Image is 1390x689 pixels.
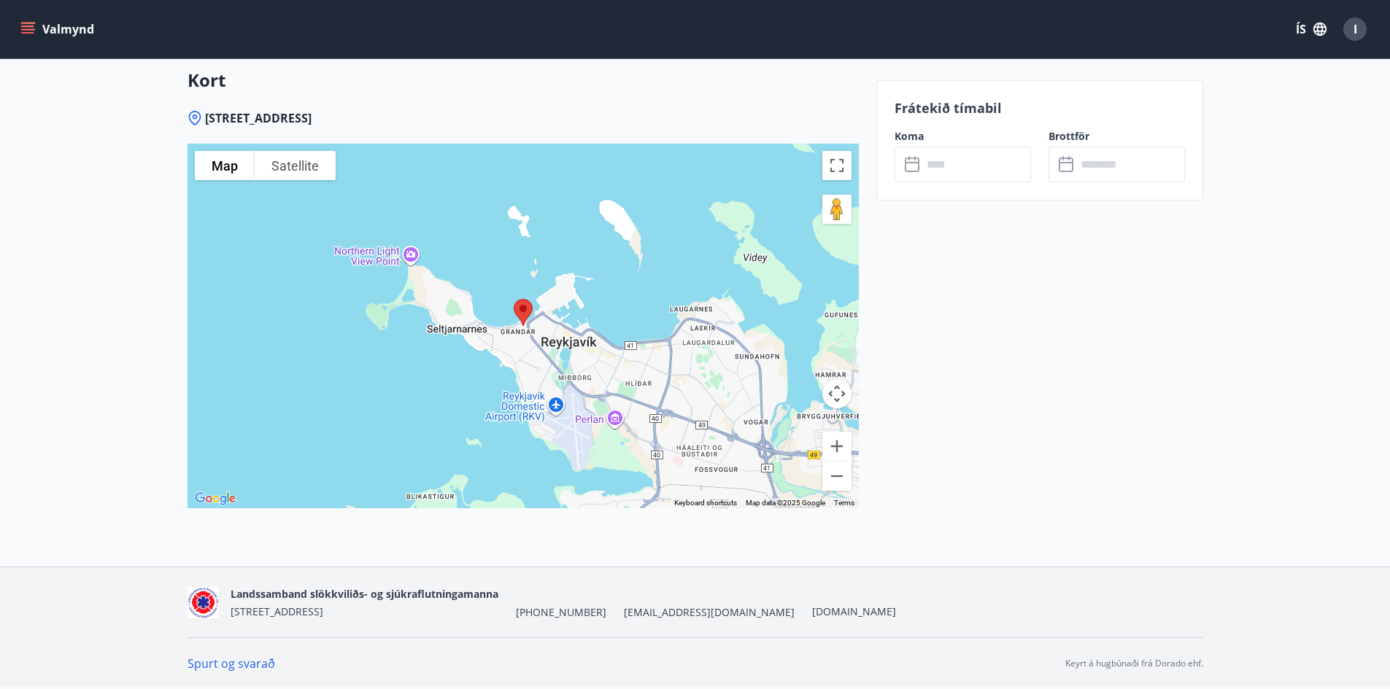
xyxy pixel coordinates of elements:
img: 5co5o51sp293wvT0tSE6jRQ7d6JbxoluH3ek357x.png [188,587,219,618]
button: Show street map [195,151,255,180]
span: [STREET_ADDRESS] [231,604,323,618]
p: Keyrt á hugbúnaði frá Dorado ehf. [1065,657,1203,670]
span: Landssamband slökkviliðs- og sjúkraflutningamanna [231,587,498,601]
button: menu [18,16,100,42]
a: Open this area in Google Maps (opens a new window) [191,489,239,508]
button: Zoom in [822,432,852,461]
img: Google [191,489,239,508]
span: [PHONE_NUMBER] [516,605,606,620]
label: Brottför [1049,129,1185,144]
button: ÍS [1288,16,1335,42]
button: Map camera controls [822,379,852,408]
span: [STREET_ADDRESS] [205,110,312,126]
label: Koma [895,129,1031,144]
a: Spurt og svarað [188,655,275,672]
p: Frátekið tímabil [895,98,1185,117]
span: I [1354,21,1357,37]
h3: Kort [188,68,859,93]
button: Keyboard shortcuts [674,498,737,508]
button: Toggle fullscreen view [822,151,852,180]
button: I [1337,12,1372,47]
button: Zoom out [822,462,852,491]
span: [EMAIL_ADDRESS][DOMAIN_NAME] [624,605,795,620]
a: Terms (opens in new tab) [834,499,854,507]
button: Show satellite imagery [255,151,336,180]
a: [DOMAIN_NAME] [812,604,896,618]
span: Map data ©2025 Google [746,499,825,507]
button: Drag Pegman onto the map to open Street View [822,195,852,224]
